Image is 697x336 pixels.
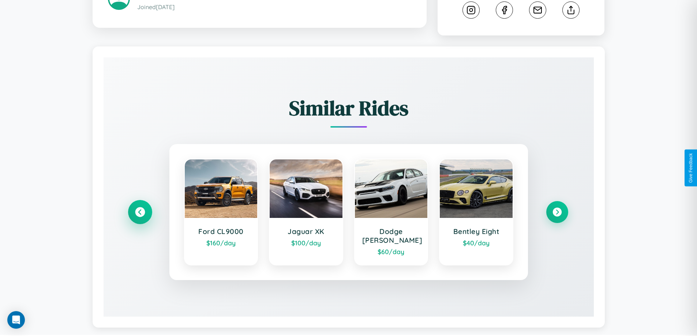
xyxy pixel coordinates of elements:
[192,227,250,236] h3: Ford CL9000
[129,94,568,122] h2: Similar Rides
[354,159,428,265] a: Dodge [PERSON_NAME]$60/day
[277,227,335,236] h3: Jaguar XK
[192,239,250,247] div: $ 160 /day
[137,2,411,12] p: Joined [DATE]
[688,153,693,183] div: Give Feedback
[277,239,335,247] div: $ 100 /day
[362,248,420,256] div: $ 60 /day
[439,159,513,265] a: Bentley Eight$40/day
[184,159,258,265] a: Ford CL9000$160/day
[7,311,25,329] div: Open Intercom Messenger
[447,227,505,236] h3: Bentley Eight
[269,159,343,265] a: Jaguar XK$100/day
[447,239,505,247] div: $ 40 /day
[362,227,420,245] h3: Dodge [PERSON_NAME]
